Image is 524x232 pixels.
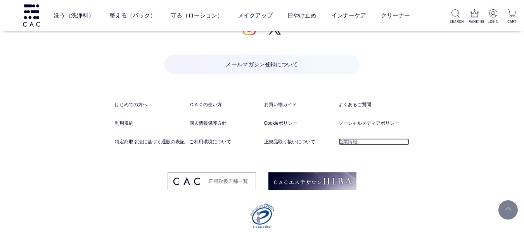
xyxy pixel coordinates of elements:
a: 正規品取り扱いについて [264,138,335,145]
p: RANKING [469,19,481,24]
a: メイクアップ [238,5,273,26]
p: SEARCH [450,19,462,24]
a: ＣＡＣの使い方 [189,101,260,108]
a: ご利用環境について [189,138,260,145]
a: 企業情報 [339,138,409,145]
p: CART [506,19,518,24]
a: ソーシャルメディアポリシー [339,120,409,127]
a: クリーナー [381,5,410,26]
a: 整える（パック） [109,5,156,26]
img: footer_image02.png [268,172,357,190]
a: よくあるご質問 [339,101,409,108]
a: CART [506,9,518,24]
a: 洗う（洗浄料） [54,5,94,26]
a: インナーケア [331,5,366,26]
a: 利用規約 [115,120,185,127]
a: RANKING [469,9,481,24]
a: はじめての方へ [115,101,185,108]
a: 日やけ止め [287,5,316,26]
a: 特定商取引法に基づく通販の表記 [115,138,185,145]
a: 個人情報保護方針 [189,120,260,127]
p: LOGIN [487,19,499,24]
a: LOGIN [487,9,499,24]
a: メールマガジン登録について [165,55,360,74]
a: Cookieポリシー [264,120,335,127]
a: 守る（ローション） [171,5,223,26]
img: footer_image03.png [168,172,256,190]
a: SEARCH [450,9,462,24]
img: logo [22,4,41,26]
a: お買い物ガイド [264,101,335,108]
